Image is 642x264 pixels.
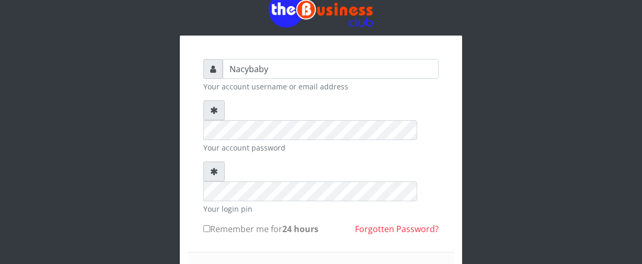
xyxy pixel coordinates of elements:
[203,142,439,153] small: Your account password
[203,81,439,92] small: Your account username or email address
[355,223,439,235] a: Forgotten Password?
[203,223,318,235] label: Remember me for
[203,225,210,232] input: Remember me for24 hours
[203,203,439,214] small: Your login pin
[282,223,318,235] b: 24 hours
[223,59,439,79] input: Username or email address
